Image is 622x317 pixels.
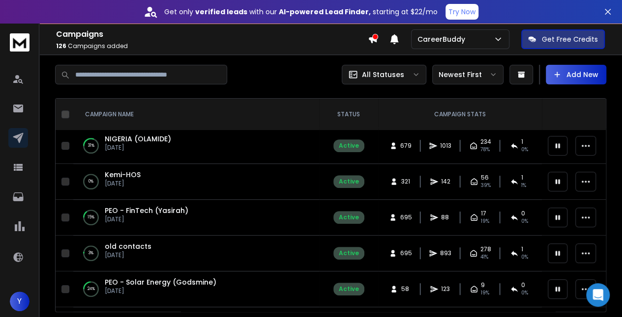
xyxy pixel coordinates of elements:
span: 0 % [521,146,528,154]
p: Get only with our starting at $22/mo [164,7,438,17]
p: [DATE] [105,287,216,295]
th: CAMPAIGN STATS [378,99,542,131]
span: 695 [400,213,412,221]
p: CareerBuddy [417,34,469,44]
span: 19 % [481,289,489,297]
div: Active [339,178,359,185]
td: 24%PEO - Solar Energy (Godsmine)[DATE] [73,271,319,307]
a: PEO - FinTech (Yasirah) [105,206,188,215]
div: Active [339,285,359,293]
span: 126 [56,42,66,50]
button: Try Now [445,4,478,20]
h1: Campaigns [56,28,368,40]
td: 3%old contacts[DATE] [73,236,319,271]
td: 15%PEO - FinTech (Yasirah)[DATE] [73,200,319,236]
span: 123 [441,285,451,293]
p: 0 % [89,177,93,186]
a: NIGERIA (OLAMIDE) [105,134,171,144]
span: 9 [481,281,485,289]
span: 56 [481,174,489,182]
p: [DATE] [105,180,141,187]
span: 41 % [480,253,488,261]
span: 695 [400,249,412,257]
p: [DATE] [105,215,188,223]
span: 0 % [521,253,528,261]
p: Campaigns added [56,42,368,50]
div: Open Intercom Messenger [586,283,610,307]
p: [DATE] [105,144,171,152]
span: 234 [480,138,491,146]
button: Get Free Credits [521,29,605,49]
span: 39 % [481,182,491,189]
span: 19 % [481,217,489,225]
a: PEO - Solar Energy (Godsmine) [105,277,216,287]
span: 321 [401,178,411,185]
button: Add New [546,65,606,84]
span: 0 [521,281,525,289]
span: 679 [400,142,412,150]
p: [DATE] [105,251,151,259]
button: Y [10,291,30,311]
span: 1013 [440,142,451,150]
span: 88 [441,213,451,221]
p: 3 % [89,248,93,258]
span: 1 [521,174,523,182]
td: 0%Kemi-HOS[DATE] [73,164,319,200]
p: Try Now [448,7,475,17]
span: 142 [441,178,451,185]
p: 15 % [88,212,94,222]
span: 1 % [521,182,526,189]
img: logo [10,33,30,52]
span: 0 % [521,217,528,225]
p: Get Free Credits [542,34,598,44]
p: 31 % [88,141,94,151]
span: 1 [521,138,523,146]
span: 893 [440,249,451,257]
td: 31%NIGERIA (OLAMIDE)[DATE] [73,128,319,164]
a: Kemi-HOS [105,170,141,180]
p: 24 % [88,284,95,294]
div: Active [339,142,359,150]
th: CAMPAIGN NAME [73,99,319,131]
th: STATUS [319,99,378,131]
strong: AI-powered Lead Finder, [279,7,371,17]
a: old contacts [105,241,151,251]
span: 78 % [480,146,490,154]
span: 17 [481,210,486,217]
span: 1 [521,245,523,253]
button: Newest First [432,65,504,84]
div: Active [339,249,359,257]
span: 58 [401,285,411,293]
strong: verified leads [195,7,247,17]
span: 0 [521,210,525,217]
span: 278 [480,245,491,253]
span: 0 % [521,289,528,297]
div: Active [339,213,359,221]
p: All Statuses [362,70,404,79]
